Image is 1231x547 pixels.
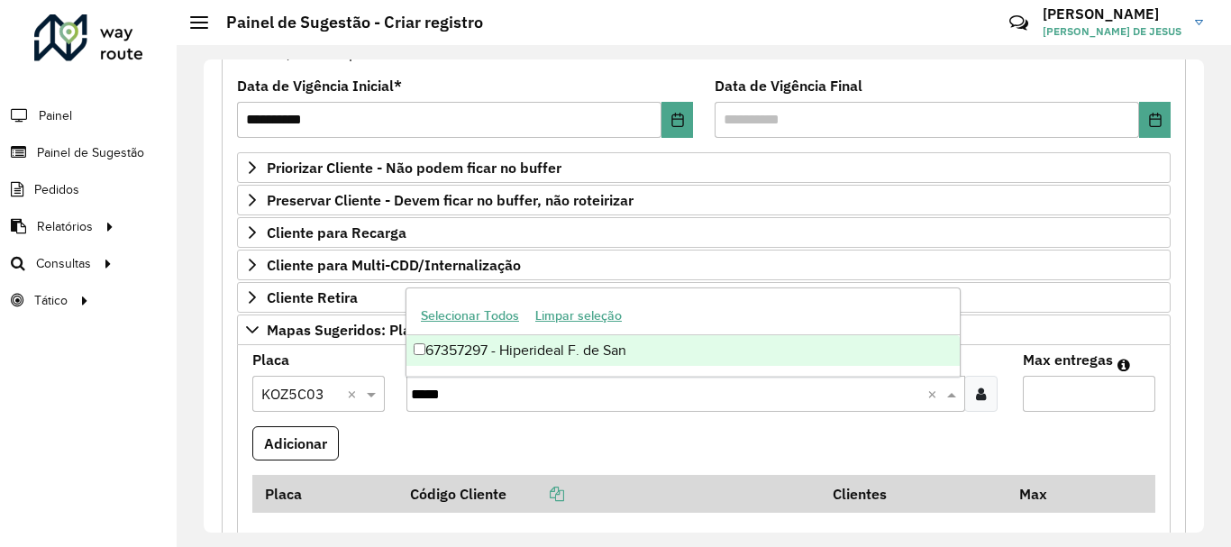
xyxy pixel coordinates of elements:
[237,75,402,96] label: Data de Vigência Inicial
[347,383,362,405] span: Clear all
[413,302,527,330] button: Selecionar Todos
[39,106,72,125] span: Painel
[406,287,961,377] ng-dropdown-panel: Options list
[927,383,943,405] span: Clear all
[715,75,862,96] label: Data de Vigência Final
[37,217,93,236] span: Relatórios
[36,254,91,273] span: Consultas
[267,225,406,240] span: Cliente para Recarga
[1043,23,1181,40] span: [PERSON_NAME] DE JESUS
[237,282,1171,313] a: Cliente Retira
[267,323,479,337] span: Mapas Sugeridos: Placa-Cliente
[208,13,483,32] h2: Painel de Sugestão - Criar registro
[527,302,630,330] button: Limpar seleção
[237,185,1171,215] a: Preservar Cliente - Devem ficar no buffer, não roteirizar
[267,160,561,175] span: Priorizar Cliente - Não podem ficar no buffer
[237,152,1171,183] a: Priorizar Cliente - Não podem ficar no buffer
[999,4,1038,42] a: Contato Rápido
[252,426,339,460] button: Adicionar
[34,180,79,199] span: Pedidos
[506,485,564,503] a: Copiar
[661,102,693,138] button: Choose Date
[398,475,821,513] th: Código Cliente
[1043,5,1181,23] h3: [PERSON_NAME]
[267,290,358,305] span: Cliente Retira
[1023,349,1113,370] label: Max entregas
[267,193,634,207] span: Preservar Cliente - Devem ficar no buffer, não roteirizar
[406,335,960,366] div: 67357297 - Hiperideal F. de San
[252,475,398,513] th: Placa
[37,143,144,162] span: Painel de Sugestão
[237,250,1171,280] a: Cliente para Multi-CDD/Internalização
[34,291,68,310] span: Tático
[267,258,521,272] span: Cliente para Multi-CDD/Internalização
[252,349,289,370] label: Placa
[1139,102,1171,138] button: Choose Date
[820,475,1007,513] th: Clientes
[237,217,1171,248] a: Cliente para Recarga
[1117,358,1130,372] em: Máximo de clientes que serão colocados na mesma rota com os clientes informados
[237,315,1171,345] a: Mapas Sugeridos: Placa-Cliente
[1007,475,1079,513] th: Max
